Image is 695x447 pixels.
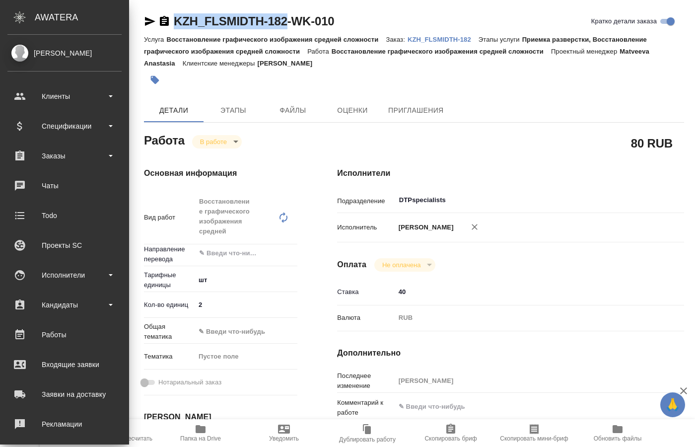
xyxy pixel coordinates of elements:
p: Клиентские менеджеры [183,60,258,67]
p: Валюта [337,313,395,323]
span: Оценки [329,104,376,117]
p: Направление перевода [144,244,195,264]
p: Общая тематика [144,322,195,342]
h4: Оплата [337,259,366,271]
button: Скопировать ссылку [158,15,170,27]
div: RUB [395,309,655,326]
p: Тематика [144,352,195,362]
button: Папка на Drive [159,419,242,447]
input: ✎ Введи что-нибудь [195,298,297,312]
div: ✎ Введи что-нибудь [199,327,285,337]
div: [PERSON_NAME] [7,48,122,59]
button: Скопировать бриф [409,419,492,447]
div: Пустое поле [199,352,285,362]
button: Удалить исполнителя [464,216,486,238]
div: Входящие заявки [7,357,122,372]
button: Open [292,252,294,254]
p: Тарифные единицы [144,270,195,290]
input: ✎ Введи что-нибудь [395,285,655,299]
a: Чаты [2,173,127,198]
p: Восстановление графического изображения средней сложности [166,36,386,43]
a: Проекты SC [2,233,127,258]
div: Пустое поле [195,348,297,365]
p: KZH_FLSMIDTH-182 [408,36,479,43]
p: Кол-во единиц [144,300,195,310]
p: [PERSON_NAME] [395,223,454,232]
button: В работе [197,138,230,146]
span: Кратко детали заказа [591,16,657,26]
span: Дублировать работу [339,436,396,443]
span: Обновить файлы [594,435,642,442]
p: Проектный менеджер [551,48,620,55]
button: Open [650,199,652,201]
a: KZH_FLSMIDTH-182 [408,35,479,43]
div: Исполнители [7,268,122,283]
a: Заявки на доставку [2,382,127,407]
h4: [PERSON_NAME] [144,411,297,423]
div: Рекламации [7,417,122,432]
button: Добавить тэг [144,69,166,91]
p: Последнее изменение [337,371,395,391]
div: В работе [192,135,242,149]
p: Подразделение [337,196,395,206]
p: Восстановление графического изображения средней сложности [332,48,551,55]
h2: Работа [144,131,185,149]
a: Входящие заявки [2,352,127,377]
p: Услуга [144,36,166,43]
span: Скопировать мини-бриф [500,435,568,442]
p: Работа [307,48,332,55]
p: Этапы услуги [479,36,522,43]
h4: Дополнительно [337,347,684,359]
a: Работы [2,322,127,347]
p: Вид работ [144,213,195,223]
button: Обновить файлы [576,419,659,447]
div: шт [195,272,297,289]
span: Скопировать бриф [424,435,477,442]
div: Todo [7,208,122,223]
div: Клиенты [7,89,122,104]
span: Детали [150,104,198,117]
div: ✎ Введи что-нибудь [195,323,297,340]
h4: Исполнители [337,167,684,179]
div: Спецификации [7,119,122,134]
button: Уведомить [242,419,326,447]
span: Нотариальный заказ [158,377,221,387]
div: В работе [374,258,435,272]
h4: Основная информация [144,167,297,179]
input: Пустое поле [395,373,655,388]
div: Проекты SC [7,238,122,253]
div: Заказы [7,149,122,163]
span: Приглашения [388,104,444,117]
div: Работы [7,327,122,342]
a: Рекламации [2,412,127,437]
input: ✎ Введи что-нибудь [198,247,261,259]
p: [PERSON_NAME] [257,60,320,67]
div: Кандидаты [7,298,122,312]
span: Уведомить [269,435,299,442]
div: Заявки на доставку [7,387,122,402]
p: Ставка [337,287,395,297]
div: Чаты [7,178,122,193]
a: KZH_FLSMIDTH-182-WK-010 [174,14,334,28]
button: Не оплачена [379,261,423,269]
h2: 80 RUB [631,135,673,151]
span: 🙏 [664,394,681,415]
button: Скопировать мини-бриф [492,419,576,447]
span: Этапы [209,104,257,117]
p: Заказ: [386,36,407,43]
span: Папка на Drive [180,435,221,442]
div: AWATERA [35,7,129,27]
button: Дублировать работу [326,419,409,447]
p: Исполнитель [337,223,395,232]
span: Файлы [269,104,317,117]
button: Скопировать ссылку для ЯМессенджера [144,15,156,27]
button: 🙏 [660,392,685,417]
p: Matveeva Anastasia [144,48,649,67]
a: Todo [2,203,127,228]
p: Комментарий к работе [337,398,395,418]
